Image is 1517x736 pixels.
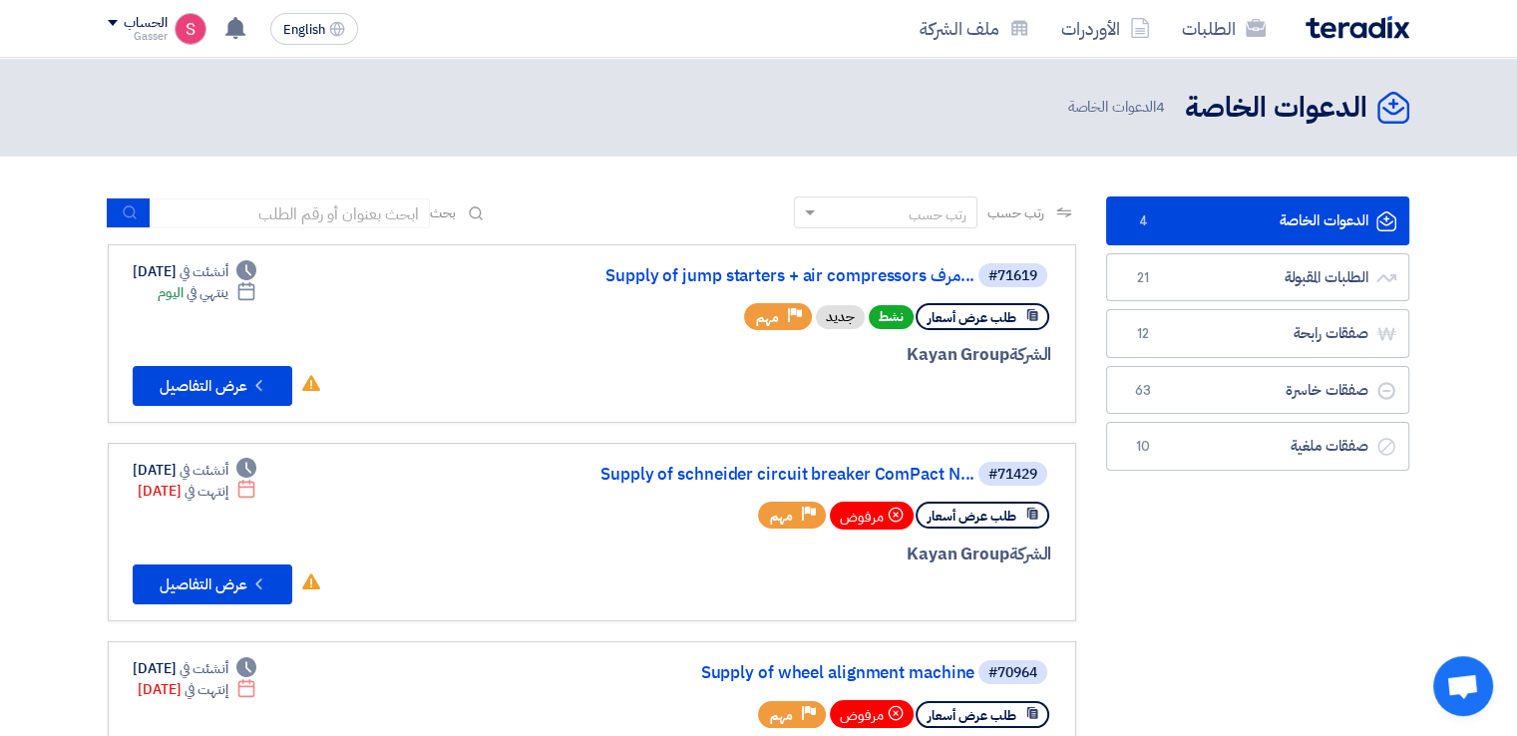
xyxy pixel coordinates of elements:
[1131,211,1155,231] span: 4
[1106,253,1409,302] a: الطلبات المقبولة21
[988,269,1037,283] div: #71619
[138,679,256,700] div: [DATE]
[1131,268,1155,288] span: 21
[1106,366,1409,415] a: صفقات خاسرة63
[1131,437,1155,457] span: 10
[928,308,1016,327] span: طلب عرض أسعار
[1131,324,1155,344] span: 12
[1433,656,1493,716] div: Open chat
[283,23,325,37] span: English
[185,481,227,502] span: إنتهت في
[1185,89,1367,128] h2: الدعوات الخاصة
[928,507,1016,526] span: طلب عرض أسعار
[133,261,256,282] div: [DATE]
[180,658,227,679] span: أنشئت في
[904,5,1045,52] a: ملف الشركة
[575,267,974,285] a: Supply of jump starters + air compressors مرف...
[830,700,914,728] div: مرفوض
[430,202,456,223] span: بحث
[151,198,430,228] input: ابحث بعنوان أو رقم الطلب
[1306,16,1409,39] img: Teradix logo
[1009,542,1052,566] span: الشركة
[1166,5,1282,52] a: الطلبات
[770,706,793,725] span: مهم
[133,564,292,604] button: عرض التفاصيل
[158,282,256,303] div: اليوم
[571,342,1051,368] div: Kayan Group
[133,366,292,406] button: عرض التفاصيل
[187,282,227,303] span: ينتهي في
[175,13,206,45] img: unnamed_1748516558010.png
[988,666,1037,680] div: #70964
[928,706,1016,725] span: طلب عرض أسعار
[1009,342,1052,367] span: الشركة
[138,481,256,502] div: [DATE]
[816,305,865,329] div: جديد
[571,542,1051,567] div: Kayan Group
[988,468,1037,482] div: #71429
[1067,96,1169,119] span: الدعوات الخاصة
[124,15,167,32] div: الحساب
[830,502,914,530] div: مرفوض
[180,460,227,481] span: أنشئت في
[1045,5,1166,52] a: الأوردرات
[987,202,1044,223] span: رتب حسب
[909,204,966,225] div: رتب حسب
[180,261,227,282] span: أنشئت في
[185,679,227,700] span: إنتهت في
[1156,96,1165,118] span: 4
[869,305,914,329] span: نشط
[108,31,167,42] div: Gasser
[1106,309,1409,358] a: صفقات رابحة12
[756,308,779,327] span: مهم
[1106,422,1409,471] a: صفقات ملغية10
[1106,196,1409,245] a: الدعوات الخاصة4
[270,13,358,45] button: English
[133,460,256,481] div: [DATE]
[575,664,974,682] a: Supply of wheel alignment machine
[770,507,793,526] span: مهم
[1131,381,1155,401] span: 63
[575,466,974,484] a: Supply of schneider circuit breaker ComPact N...
[133,658,256,679] div: [DATE]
